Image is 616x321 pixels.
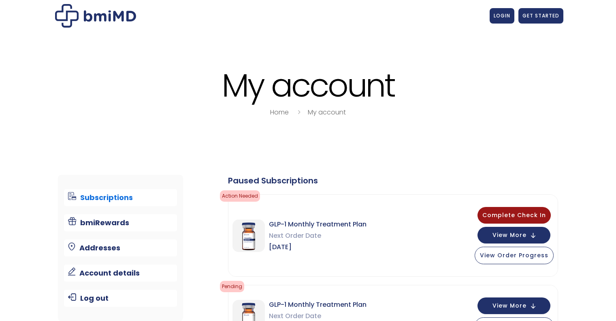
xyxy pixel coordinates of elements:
a: LOGIN [490,8,514,24]
span: GLP-1 Monthly Treatment Plan [269,299,367,310]
div: Paused Subscriptions [228,175,558,186]
span: pending [220,281,244,292]
button: Complete Check In [477,207,551,224]
a: Log out [64,290,177,307]
span: GLP-1 Monthly Treatment Plan [269,219,367,230]
img: GLP-1 Monthly Treatment Plan [232,220,265,252]
span: Complete Check In [482,211,546,219]
a: Account details [64,265,177,282]
button: View More [477,227,550,243]
span: LOGIN [494,12,510,19]
a: Subscriptions [64,189,177,206]
img: My account [55,4,136,28]
a: My account [308,108,346,117]
nav: Account pages [58,175,183,321]
span: [DATE] [269,241,367,253]
span: View More [492,303,526,308]
a: Home [270,108,289,117]
button: View More [477,297,550,314]
i: breadcrumbs separator [294,108,303,117]
span: Action Needed [220,190,260,202]
span: View Order Progress [480,251,548,259]
a: GET STARTED [518,8,563,24]
a: Addresses [64,239,177,256]
a: bmiRewards [64,214,177,231]
span: Next Order Date [269,230,367,241]
span: GET STARTED [522,12,559,19]
h1: My account [53,68,563,103]
span: View More [492,233,526,238]
button: View Order Progress [475,247,554,264]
